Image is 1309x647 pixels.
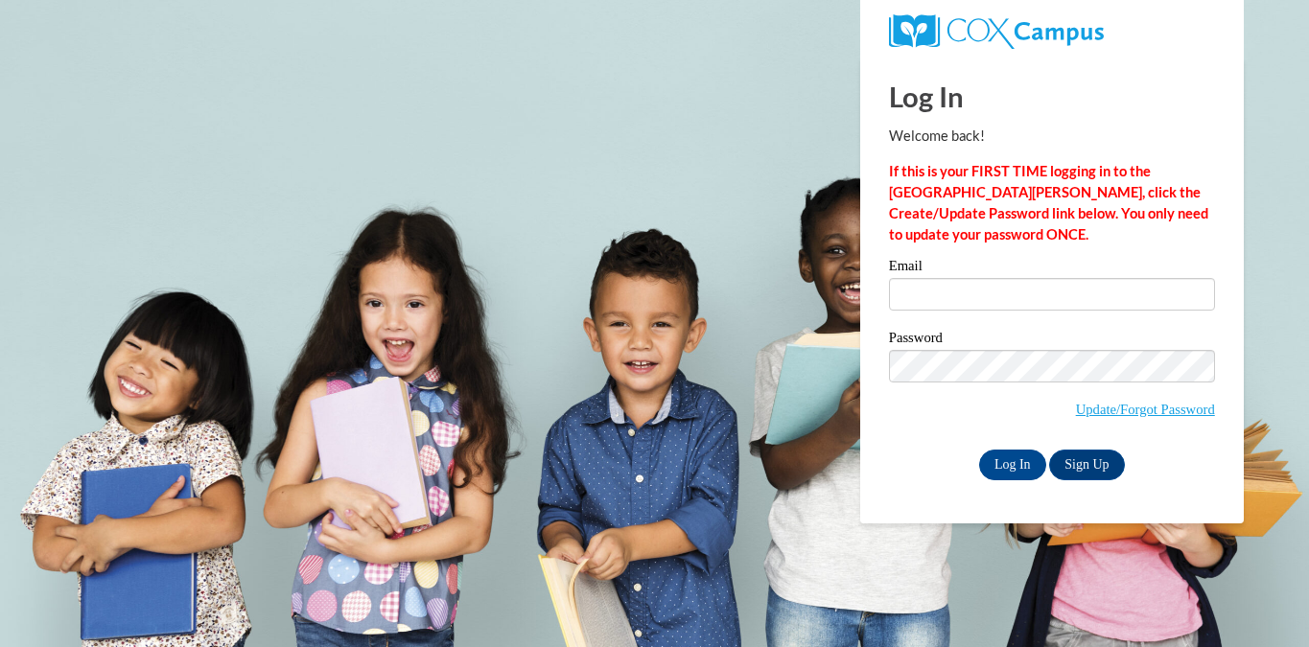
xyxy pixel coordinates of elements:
[889,14,1104,49] img: COX Campus
[889,126,1215,147] p: Welcome back!
[979,450,1046,480] input: Log In
[889,259,1215,278] label: Email
[889,331,1215,350] label: Password
[889,77,1215,116] h1: Log In
[1076,402,1215,417] a: Update/Forgot Password
[889,14,1215,49] a: COX Campus
[889,163,1208,243] strong: If this is your FIRST TIME logging in to the [GEOGRAPHIC_DATA][PERSON_NAME], click the Create/Upd...
[1049,450,1124,480] a: Sign Up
